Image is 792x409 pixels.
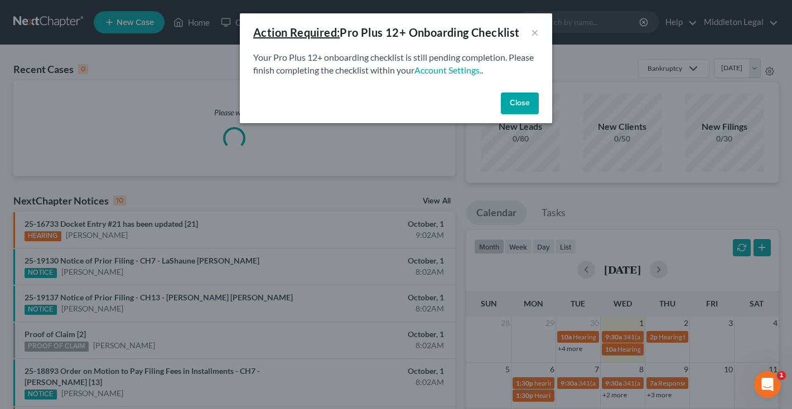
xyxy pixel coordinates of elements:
[777,371,786,380] span: 1
[501,92,539,115] button: Close
[253,51,539,77] p: Your Pro Plus 12+ onboarding checklist is still pending completion. Please finish completing the ...
[253,25,520,40] div: Pro Plus 12+ Onboarding Checklist
[253,26,340,39] u: Action Required:
[531,26,539,39] button: ×
[414,65,481,75] a: Account Settings.
[754,371,781,398] iframe: Intercom live chat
